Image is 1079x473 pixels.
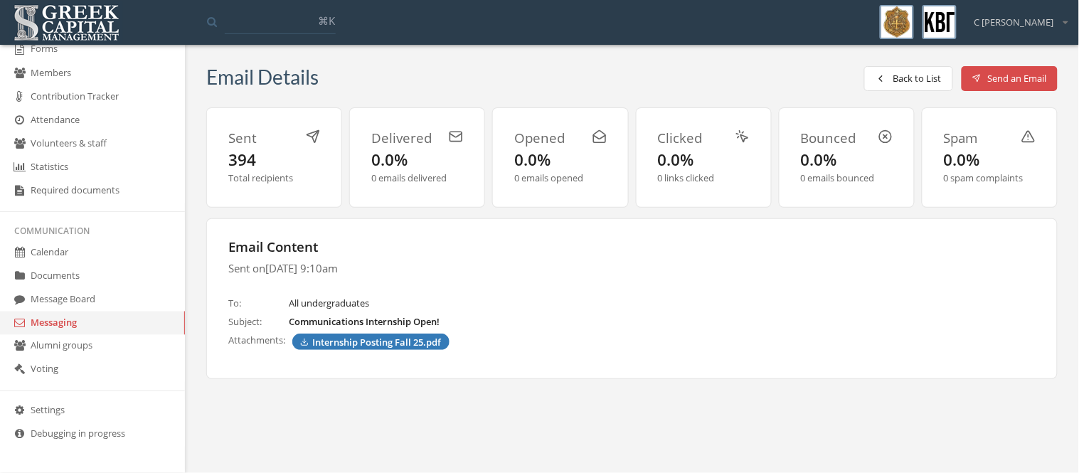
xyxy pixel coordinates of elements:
[965,5,1068,29] div: C [PERSON_NAME]
[206,66,319,88] h3: Email Details
[228,132,257,145] div: Sent
[962,66,1058,91] button: Send an Email
[514,151,606,169] div: 0.0%
[228,297,285,310] span: To:
[944,170,1036,186] p: 0 spam complaints
[658,170,750,186] p: 0 links clicked
[944,132,978,145] div: Spam
[514,132,565,145] div: Opened
[371,170,463,186] p: 0 emails delivered
[228,240,1036,254] div: Email Content
[318,14,335,28] span: ⌘K
[974,16,1054,29] span: C [PERSON_NAME]
[228,151,320,169] div: 394
[801,151,893,169] div: 0.0%
[371,151,463,169] div: 0.0%
[292,334,450,350] a: Internship Posting Fall 25.pdf
[228,315,285,329] span: Subject:
[265,261,338,275] span: [DATE] 9:10am
[801,170,893,186] p: 0 emails bounced
[944,151,1036,169] div: 0.0%
[228,334,285,347] span: Attachments:
[658,132,703,145] div: Clicked
[228,170,320,186] p: Total recipients
[864,66,953,91] button: Back to List
[658,151,750,169] div: 0.0%
[289,315,440,329] span: Communications Internship Open!
[289,297,1036,310] span: All undergraduates
[801,132,856,145] div: Bounced
[228,261,1036,275] div: Sent on
[371,132,432,145] div: Delivered
[514,170,606,186] p: 0 emails opened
